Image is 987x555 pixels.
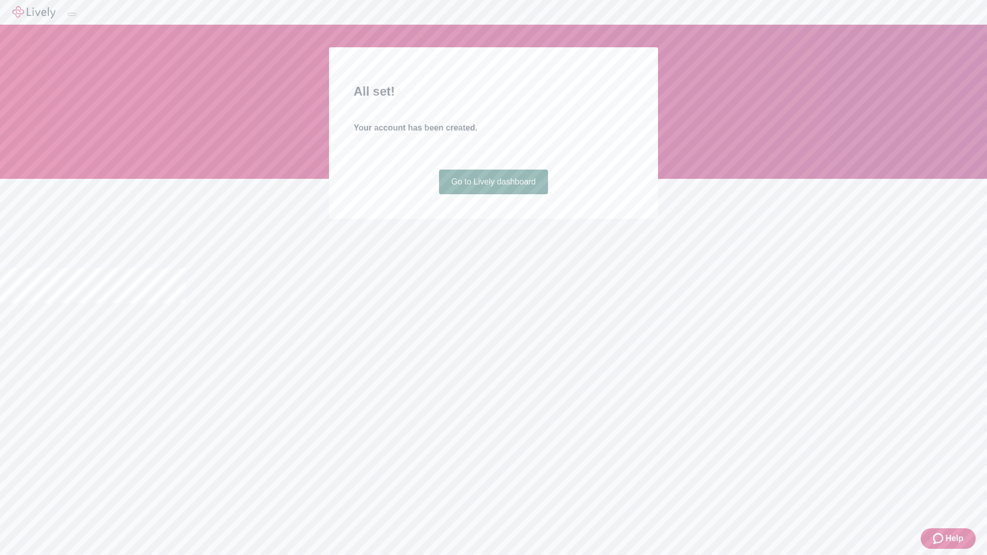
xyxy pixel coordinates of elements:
[921,528,976,549] button: Zendesk support iconHelp
[12,6,56,18] img: Lively
[945,532,963,545] span: Help
[354,82,633,101] h2: All set!
[933,532,945,545] svg: Zendesk support icon
[68,13,76,16] button: Log out
[439,170,549,194] a: Go to Lively dashboard
[354,122,633,134] h4: Your account has been created.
